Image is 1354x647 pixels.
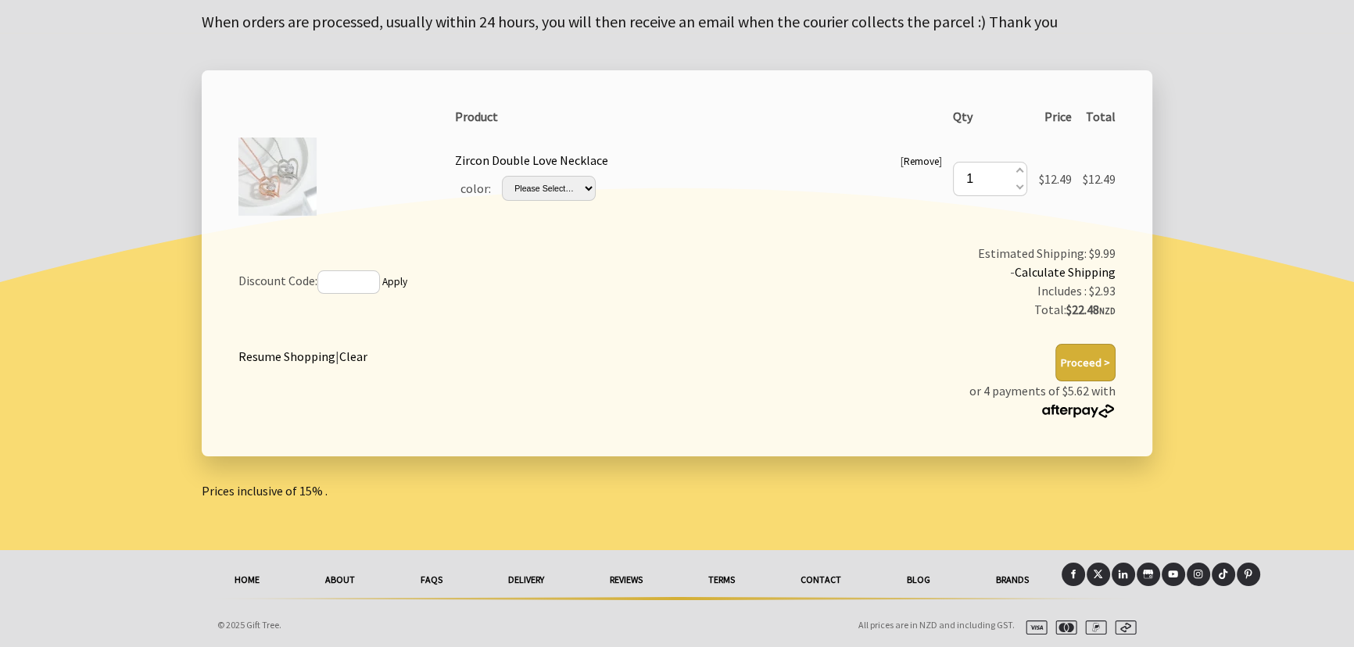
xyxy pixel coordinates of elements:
[238,349,335,364] a: Resume Shopping
[1049,620,1077,634] img: mastercard.svg
[202,481,1152,500] p: Prices inclusive of 15% .
[858,619,1015,631] span: All prices are in NZD and including GST.
[382,275,407,288] a: Apply
[1055,344,1116,381] button: Proceed >
[1099,306,1116,316] span: NZD
[1237,563,1260,586] a: Pinterest
[217,619,281,631] span: © 2025 Gift Tree.
[904,155,939,168] a: Remove
[675,563,768,597] a: Terms
[719,238,1121,326] td: Estimated Shipping: $9.99 -
[339,349,367,364] a: Clear
[969,381,1116,419] p: or 4 payments of $5.62 with
[1112,563,1135,586] a: LinkedIn
[450,102,947,131] th: Product
[202,563,292,597] a: HOME
[1212,563,1235,586] a: Tiktok
[1162,563,1185,586] a: Youtube
[725,281,1116,300] div: Includes : $2.93
[1033,131,1076,225] td: $12.49
[874,563,963,597] a: Blog
[577,563,675,597] a: reviews
[1077,102,1121,131] th: Total
[455,170,496,206] td: color:
[388,563,475,597] a: FAQs
[202,12,1058,31] big: When orders are processed, usually within 24 hours, you will then receive an email when the couri...
[238,344,367,366] div: |
[1015,264,1116,280] a: Calculate Shipping
[1109,620,1137,634] img: afterpay.svg
[1041,404,1116,418] img: Afterpay
[1019,620,1048,634] img: visa.svg
[1033,102,1076,131] th: Price
[1079,620,1107,634] img: paypal.svg
[725,300,1116,320] div: Total:
[317,270,380,294] input: If you have a discount code, enter it here and press 'Apply'.
[901,155,942,168] small: [ ]
[233,238,719,326] td: Discount Code:
[1062,563,1085,586] a: Facebook
[963,563,1062,597] a: Brands
[1066,302,1116,317] strong: $22.48
[475,563,577,597] a: delivery
[292,563,388,597] a: About
[1187,563,1210,586] a: Instagram
[768,563,874,597] a: Contact
[1077,131,1121,225] td: $12.49
[455,152,608,168] a: Zircon Double Love Necklace
[1087,563,1110,586] a: X (Twitter)
[947,102,1033,131] th: Qty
